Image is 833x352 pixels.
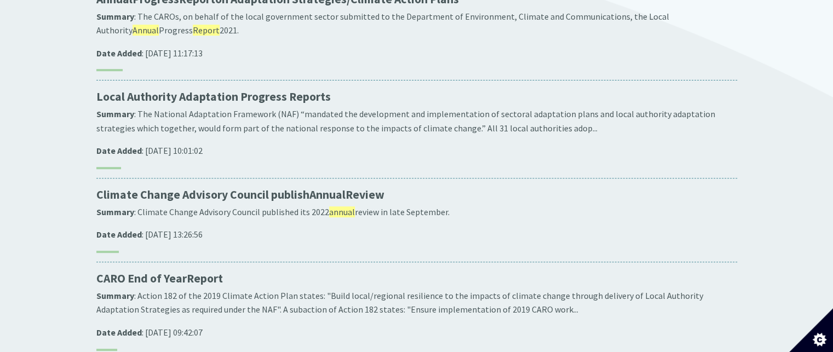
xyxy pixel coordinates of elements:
p: Climate Change Advisory Council publish Review [96,187,737,203]
strong: Summary [96,290,134,301]
p: : [DATE] 11:17:13 [96,47,737,61]
p: : [DATE] 09:42:07 [96,326,737,340]
p: : Action 182 of the 2019 Climate Action Plan states: "Build local/regional resilience to the impa... [96,289,737,317]
p: CARO End of Year [96,271,737,286]
strong: Summary [96,108,134,119]
a: Climate Change Advisory Council publishAnnualReview Summary: Climate Change Advisory Council publ... [96,187,737,253]
span: Annual [133,25,159,36]
strong: Date Added [96,48,142,59]
p: Local Authority Adaptation Progress Reports [96,89,737,105]
p: : The National Adaptation Framework (NAF) “mandated the development and implementation of sectora... [96,107,737,135]
p: : [DATE] 10:01:02 [96,144,737,158]
a: CARO End of YearReport Summary: Action 182 of the 2019 Climate Action Plan states: "Build local/r... [96,271,737,351]
a: Local Authority Adaptation Progress Reports Summary: The National Adaptation Framework (NAF) “man... [96,89,737,169]
p: : Climate Change Advisory Council published its 2022 review in late September. [96,205,737,220]
strong: Date Added [96,145,142,156]
strong: Summary [96,11,134,22]
span: Report [187,271,223,286]
button: Set cookie preferences [789,308,833,352]
span: Report [193,25,220,36]
strong: Summary [96,206,134,217]
p: : [DATE] 13:26:56 [96,228,737,242]
strong: Date Added [96,327,142,338]
span: Annual [309,187,346,202]
p: : The CAROs, on behalf of the local government sector submitted to the Department of Environment,... [96,10,737,38]
span: annual [329,206,355,217]
strong: Date Added [96,229,142,240]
